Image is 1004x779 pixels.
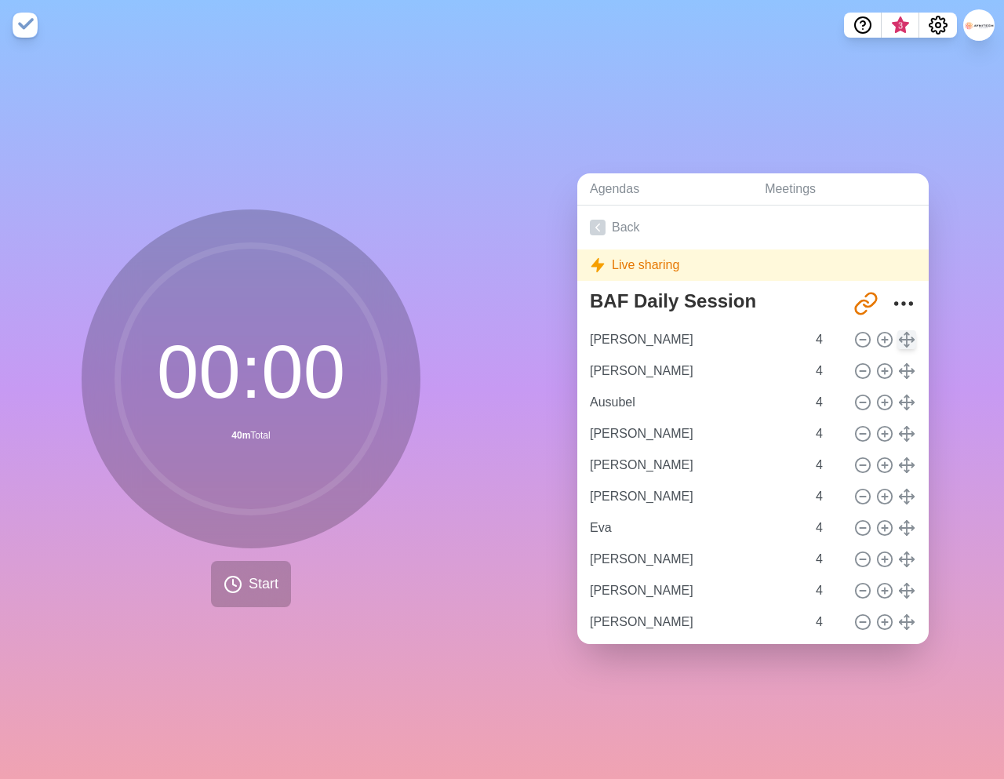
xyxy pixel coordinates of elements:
button: Start [211,561,291,607]
input: Name [584,575,806,606]
input: Name [584,418,806,450]
button: Settings [919,13,957,38]
input: Name [584,481,806,512]
input: Mins [809,481,847,512]
input: Mins [809,544,847,575]
input: Name [584,606,806,638]
input: Name [584,544,806,575]
input: Mins [809,418,847,450]
input: Name [584,387,806,418]
input: Mins [809,355,847,387]
input: Name [584,355,806,387]
button: Share link [850,288,882,319]
input: Mins [809,575,847,606]
span: Start [249,573,278,595]
input: Name [584,512,806,544]
input: Mins [809,512,847,544]
a: Back [577,206,929,249]
a: Meetings [752,173,929,206]
a: Agendas [577,173,752,206]
button: Help [844,13,882,38]
img: timeblocks logo [13,13,38,38]
button: More [888,288,919,319]
input: Mins [809,450,847,481]
div: Live sharing [577,249,929,281]
input: Mins [809,387,847,418]
input: Name [584,324,806,355]
button: What’s new [882,13,919,38]
span: 3 [894,20,907,32]
input: Mins [809,606,847,638]
input: Name [584,450,806,481]
input: Mins [809,324,847,355]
